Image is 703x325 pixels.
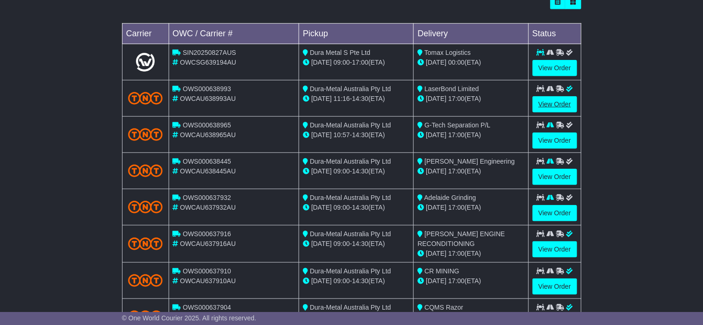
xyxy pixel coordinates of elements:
[183,304,231,311] span: OWS000637904
[417,230,505,247] span: [PERSON_NAME] ENGINE RECONDITIONING
[532,279,577,295] a: View Order
[334,240,350,247] span: 09:00
[180,95,236,102] span: OWCAU638993AU
[426,277,446,285] span: [DATE]
[180,204,236,211] span: OWCAU637932AU
[352,277,369,285] span: 14:30
[180,277,236,285] span: OWCAU637910AU
[122,314,257,322] span: © One World Courier 2025. All rights reserved.
[303,276,410,286] div: - (ETA)
[334,95,350,102] span: 11:16
[426,95,446,102] span: [DATE]
[311,277,332,285] span: [DATE]
[310,194,391,201] span: Dura-Metal Australia Pty Ltd
[448,204,464,211] span: 17:00
[424,194,476,201] span: Adelaide Grinding
[426,204,446,211] span: [DATE]
[303,58,410,67] div: - (ETA)
[426,131,446,139] span: [DATE]
[352,167,369,175] span: 14:30
[183,194,231,201] span: OWS000637932
[532,169,577,185] a: View Order
[180,167,236,175] span: OWCAU638445AU
[417,249,524,259] div: (ETA)
[311,95,332,102] span: [DATE]
[352,131,369,139] span: 14:30
[311,167,332,175] span: [DATE]
[424,49,471,56] span: Tomax Logistics
[311,240,332,247] span: [DATE]
[310,85,391,93] span: Dura-Metal Australia Pty Ltd
[426,250,446,257] span: [DATE]
[128,311,163,323] img: TNT_Domestic.png
[183,85,231,93] span: OWS000638993
[424,304,463,311] span: CQMS Razor
[311,59,332,66] span: [DATE]
[183,267,231,275] span: OWS000637910
[183,230,231,238] span: OWS000637916
[128,238,163,250] img: TNT_Domestic.png
[417,58,524,67] div: (ETA)
[310,230,391,238] span: Dura-Metal Australia Pty Ltd
[310,304,391,311] span: Dura-Metal Australia Pty Ltd
[352,59,369,66] span: 17:00
[310,49,370,56] span: Dura Metal S Pte Ltd
[528,24,581,44] td: Status
[417,166,524,176] div: (ETA)
[417,203,524,212] div: (ETA)
[180,59,236,66] span: OWCSG639194AU
[303,166,410,176] div: - (ETA)
[424,85,479,93] span: LaserBond Limited
[417,130,524,140] div: (ETA)
[122,24,169,44] td: Carrier
[532,96,577,113] a: View Order
[311,131,332,139] span: [DATE]
[352,204,369,211] span: 14:30
[414,24,528,44] td: Delivery
[426,59,446,66] span: [DATE]
[417,276,524,286] div: (ETA)
[334,59,350,66] span: 09:00
[303,239,410,249] div: - (ETA)
[417,94,524,104] div: (ETA)
[303,94,410,104] div: - (ETA)
[128,128,163,141] img: TNT_Domestic.png
[448,277,464,285] span: 17:00
[180,240,236,247] span: OWCAU637916AU
[311,204,332,211] span: [DATE]
[352,95,369,102] span: 14:30
[532,205,577,221] a: View Order
[448,250,464,257] span: 17:00
[310,121,391,129] span: Dura-Metal Australia Pty Ltd
[448,131,464,139] span: 17:00
[128,201,163,213] img: TNT_Domestic.png
[303,203,410,212] div: - (ETA)
[424,158,515,165] span: [PERSON_NAME] Engineering
[352,240,369,247] span: 14:30
[169,24,299,44] td: OWC / Carrier #
[334,131,350,139] span: 10:57
[334,167,350,175] span: 09:00
[303,130,410,140] div: - (ETA)
[334,204,350,211] span: 09:00
[128,274,163,287] img: TNT_Domestic.png
[183,49,236,56] span: SIN20250827AUS
[136,53,155,72] img: Light
[299,24,414,44] td: Pickup
[183,121,231,129] span: OWS000638965
[426,167,446,175] span: [DATE]
[334,277,350,285] span: 09:00
[310,267,391,275] span: Dura-Metal Australia Pty Ltd
[310,158,391,165] span: Dura-Metal Australia Pty Ltd
[180,131,236,139] span: OWCAU638965AU
[424,267,459,275] span: CR MINING
[183,158,231,165] span: OWS000638445
[448,95,464,102] span: 17:00
[532,60,577,76] a: View Order
[128,165,163,177] img: TNT_Domestic.png
[532,241,577,258] a: View Order
[448,59,464,66] span: 00:00
[448,167,464,175] span: 17:00
[424,121,491,129] span: G-Tech Separation P/L
[532,133,577,149] a: View Order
